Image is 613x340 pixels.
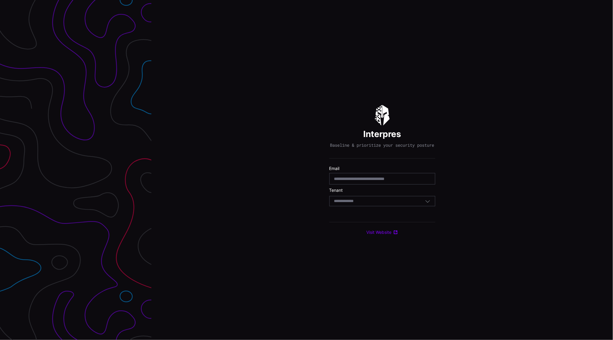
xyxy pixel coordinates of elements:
h1: Interpres [363,129,401,139]
p: Baseline & prioritize your security posture [330,142,434,148]
button: Toggle options menu [425,198,430,204]
a: Visit Website [367,230,398,235]
label: Email [329,166,435,171]
label: Tenant [329,188,435,193]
